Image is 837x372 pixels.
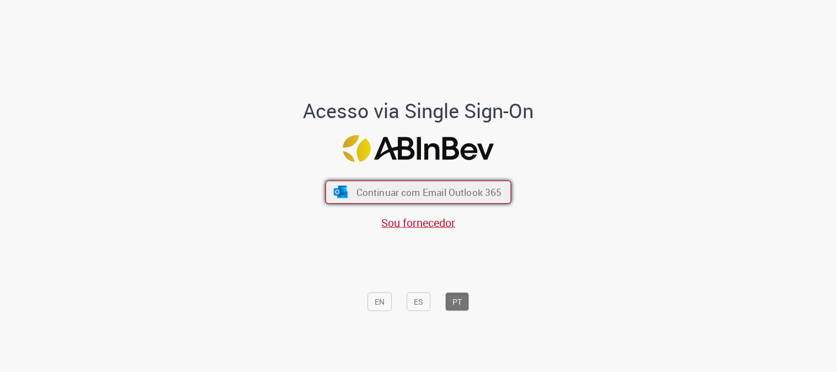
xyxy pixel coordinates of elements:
[368,293,392,311] button: EN
[333,186,349,198] img: ícone Azure/Microsoft 360
[382,215,456,230] a: Sou fornecedor
[326,180,511,204] button: ícone Azure/Microsoft 360 Continuar com Email Outlook 365
[343,135,494,162] img: Logo ABInBev
[356,186,502,199] span: Continuar com Email Outlook 365
[265,100,572,122] h1: Acesso via Single Sign-On
[407,293,431,311] button: ES
[446,293,470,311] button: PT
